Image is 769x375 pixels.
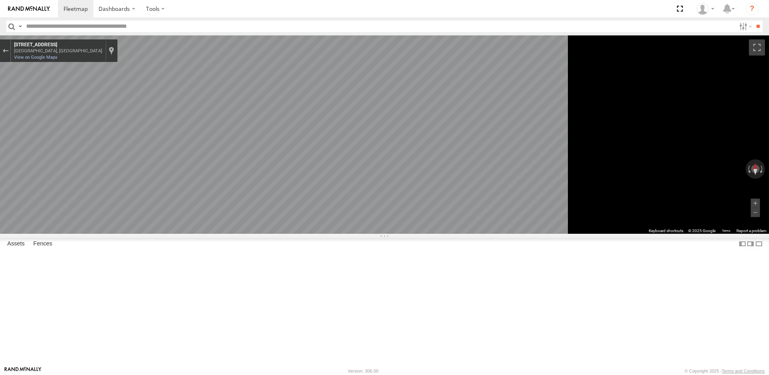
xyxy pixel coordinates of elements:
a: Terms (opens in new tab) [722,229,730,233]
a: Show location on map [109,46,114,55]
button: Zoom in [751,199,760,208]
div: [STREET_ADDRESS] [14,42,102,48]
a: Terms and Conditions [722,369,765,373]
label: Search Filter Options [736,21,753,32]
a: Report a problem [736,229,767,233]
a: Visit our Website [4,367,41,375]
button: Rotate clockwise [759,159,765,179]
label: Assets [3,238,29,249]
label: Search Query [17,21,23,32]
label: Fences [29,238,56,249]
span: © 2025 Google [688,229,716,233]
div: [GEOGRAPHIC_DATA], [GEOGRAPHIC_DATA] [14,48,102,54]
button: Keyboard shortcuts [649,228,683,234]
button: Rotate counterclockwise [746,159,751,179]
button: Zoom out [751,208,760,217]
i: ? [746,2,759,15]
label: Hide Summary Table [755,238,763,249]
button: Toggle fullscreen view [749,39,765,56]
div: Version: 306.00 [348,369,378,373]
button: Reset the view [751,159,759,179]
div: © Copyright 2025 - [685,369,765,373]
img: rand-logo.svg [8,6,50,12]
a: View on Google Maps [14,55,58,60]
label: Dock Summary Table to the Left [738,238,746,249]
div: Trevor Jensen [694,3,717,15]
label: Dock Summary Table to the Right [746,238,755,249]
